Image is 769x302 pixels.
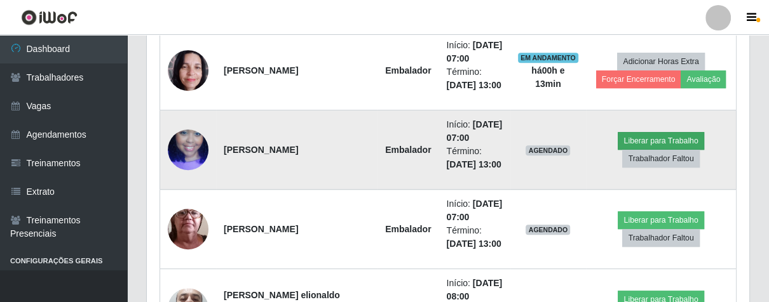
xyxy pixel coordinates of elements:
[518,53,578,63] span: EM ANDAMENTO
[526,225,570,235] span: AGENDADO
[681,70,726,88] button: Avaliação
[446,118,502,145] li: Início:
[385,145,431,155] strong: Embalador
[224,145,298,155] strong: [PERSON_NAME]
[385,65,431,75] strong: Embalador
[446,199,502,222] time: [DATE] 07:00
[446,39,502,65] li: Início:
[618,132,704,150] button: Liberar para Trabalho
[526,145,570,155] span: AGENDADO
[21,10,78,25] img: CoreUI Logo
[446,40,502,63] time: [DATE] 07:00
[446,159,501,169] time: [DATE] 13:00
[446,239,501,249] time: [DATE] 13:00
[168,114,208,186] img: 1738382161261.jpeg
[617,53,704,70] button: Adicionar Horas Extra
[446,119,502,143] time: [DATE] 07:00
[622,150,699,167] button: Trabalhador Faltou
[446,278,502,301] time: [DATE] 08:00
[385,224,431,234] strong: Embalador
[224,65,298,75] strong: [PERSON_NAME]
[446,80,501,90] time: [DATE] 13:00
[622,229,699,247] button: Trabalhador Faltou
[618,211,704,229] button: Liberar para Trabalho
[168,43,208,97] img: 1726745680631.jpeg
[224,224,298,234] strong: [PERSON_NAME]
[168,184,208,274] img: 1744294731442.jpeg
[446,224,502,251] li: Término:
[446,65,502,92] li: Término:
[446,145,502,171] li: Término:
[596,70,681,88] button: Forçar Encerramento
[531,65,564,89] strong: há 00 h e 13 min
[446,197,502,224] li: Início:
